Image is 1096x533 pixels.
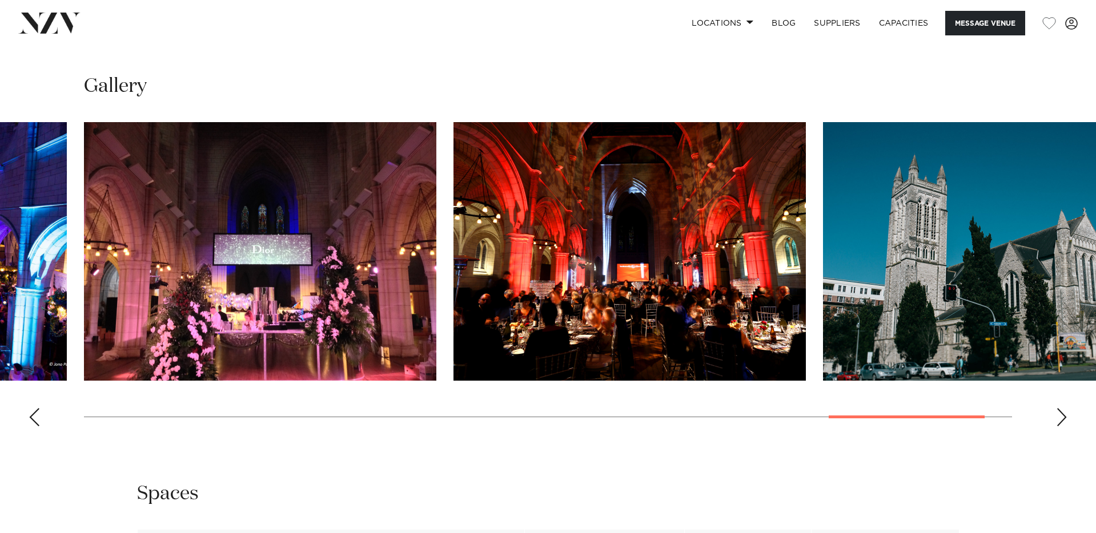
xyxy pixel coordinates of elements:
[137,481,199,507] h2: Spaces
[84,74,147,99] h2: Gallery
[84,122,436,381] swiper-slide: 13 / 15
[805,11,869,35] a: SUPPLIERS
[762,11,805,35] a: BLOG
[870,11,938,35] a: Capacities
[945,11,1025,35] button: Message Venue
[453,122,806,381] swiper-slide: 14 / 15
[683,11,762,35] a: Locations
[18,13,81,33] img: nzv-logo.png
